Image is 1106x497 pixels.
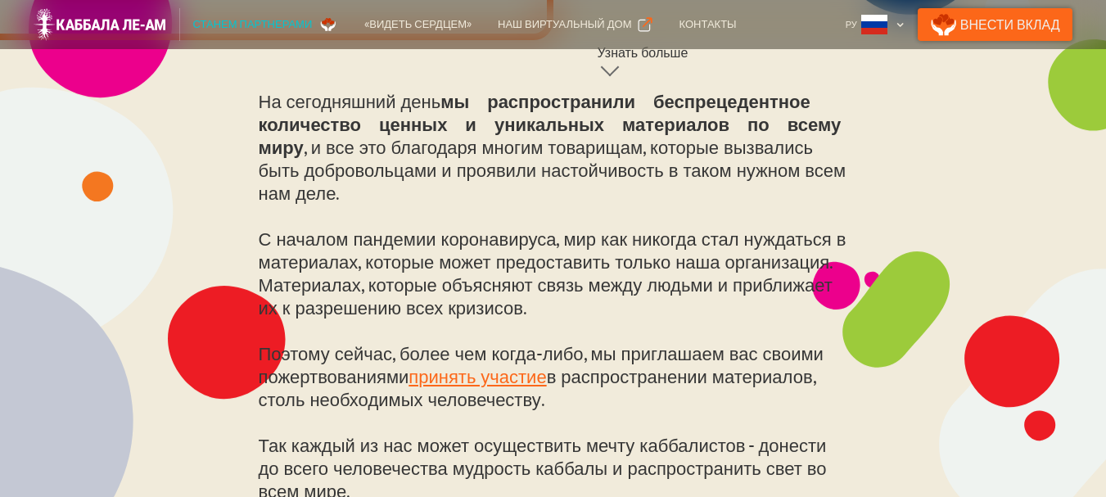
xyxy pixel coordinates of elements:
[485,8,666,41] a: Наш виртуальный дом
[409,365,546,388] a: принять участие
[839,8,911,41] div: Ру
[846,16,857,33] div: Ру
[598,44,688,61] div: Узнать больше
[918,8,1073,41] a: Внести Вклад
[259,90,842,159] strong: мы распространили беспрецедентное количество ценных и уникальных материалов по всему миру
[364,16,472,33] div: «Видеть сердцем»
[193,16,313,33] div: Станем партнерами
[666,8,749,41] a: Контакты
[679,16,736,33] div: Контакты
[351,8,485,41] a: «Видеть сердцем»
[498,16,631,33] div: Наш виртуальный дом
[598,43,784,86] a: Узнать больше
[180,8,352,41] a: Станем партнерами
